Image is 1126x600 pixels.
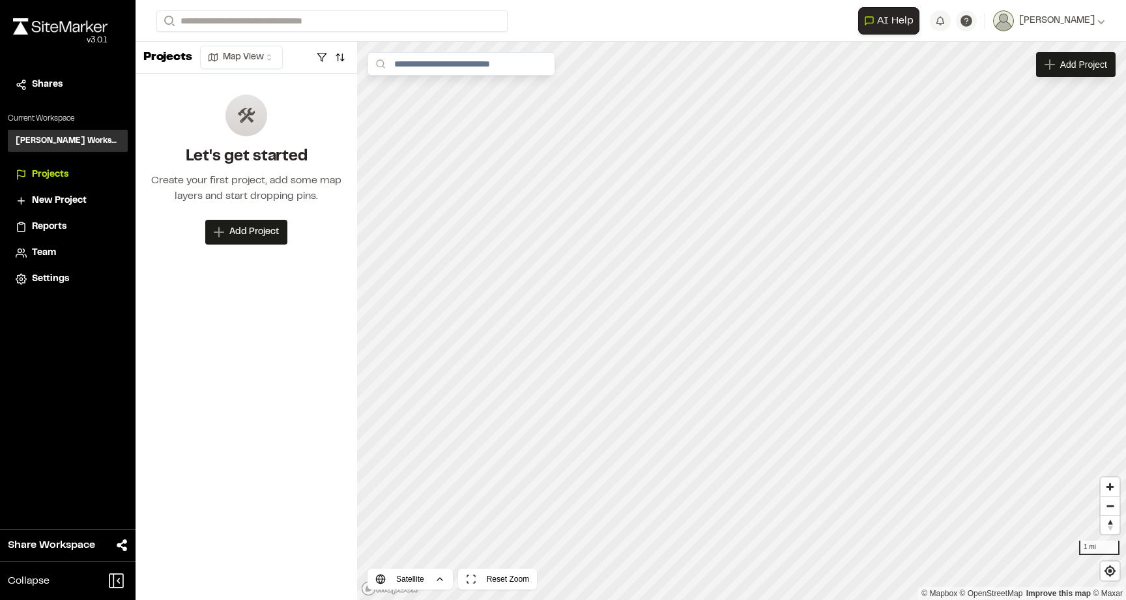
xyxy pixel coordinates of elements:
span: Zoom out [1101,497,1119,515]
p: Projects [143,49,192,67]
span: [PERSON_NAME] [1019,14,1095,28]
span: Reports [32,220,66,234]
button: Satellite [368,569,453,590]
img: rebrand.png [13,18,108,35]
a: Mapbox [921,589,957,598]
a: Reports [16,220,120,234]
span: Shares [32,78,63,92]
div: 1 mi [1079,541,1119,555]
p: Current Workspace [8,113,128,125]
button: Add Project [205,220,287,245]
span: Share Workspace [8,537,95,553]
span: Settings [32,272,69,286]
a: OpenStreetMap [960,589,1023,598]
span: Add Project [1060,58,1107,71]
button: Open AI Assistant [858,7,919,35]
span: Add Project [229,226,279,239]
span: Collapse [8,573,50,589]
a: Maxar [1093,589,1123,598]
button: Find my location [1101,562,1119,580]
a: Map feedback [1026,589,1091,598]
span: New Project [32,194,87,208]
a: Shares [16,78,120,92]
a: Settings [16,272,120,286]
button: Reset bearing to north [1101,515,1119,534]
canvas: Map [357,42,1126,600]
div: Open AI Assistant [858,7,925,35]
button: Search [156,10,180,32]
button: Zoom in [1101,477,1119,496]
a: New Project [16,194,120,208]
h2: Let's get started [146,147,347,168]
div: Oh geez...please don't... [13,35,108,46]
div: Create your first project, add some map layers and start dropping pins. [146,173,347,204]
a: Team [16,246,120,260]
span: Projects [32,168,68,182]
span: Team [32,246,56,260]
button: [PERSON_NAME] [993,10,1105,31]
h3: [PERSON_NAME] Workspace [16,135,120,147]
button: Zoom out [1101,496,1119,515]
a: Projects [16,168,120,182]
img: User [993,10,1014,31]
a: Mapbox logo [361,581,418,596]
button: Reset Zoom [458,569,537,590]
span: AI Help [877,13,914,29]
